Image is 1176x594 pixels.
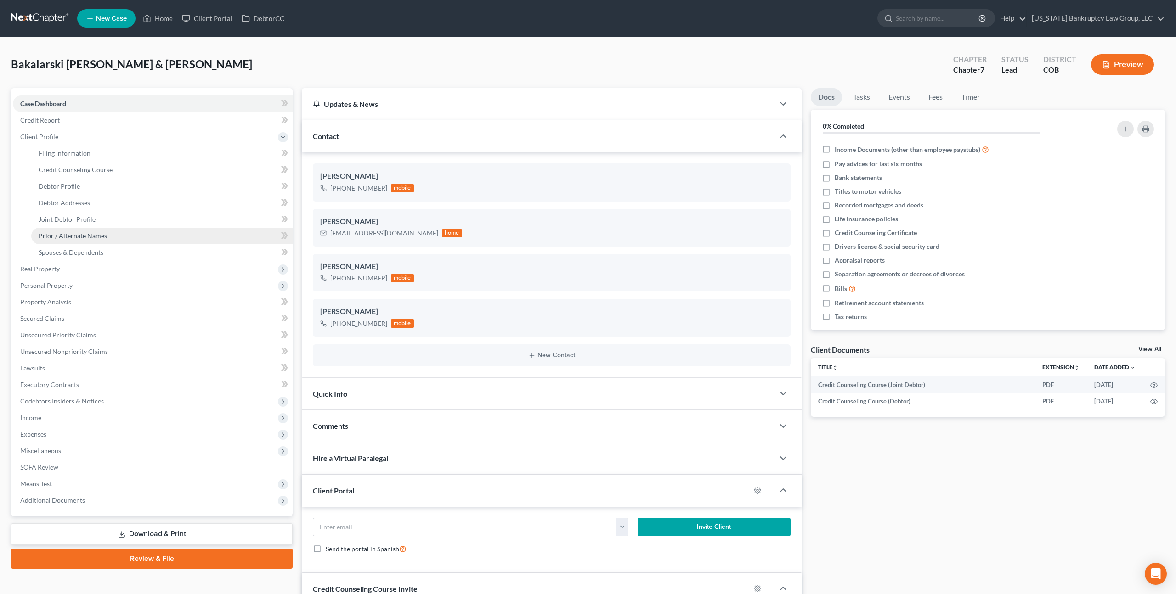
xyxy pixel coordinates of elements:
div: [PERSON_NAME] [320,261,783,272]
span: Case Dashboard [20,100,66,107]
input: Enter email [313,518,617,536]
a: Debtor Profile [31,178,293,195]
span: Hire a Virtual Paralegal [313,454,388,462]
a: Unsecured Nonpriority Claims [13,343,293,360]
div: Chapter [953,54,987,65]
strong: 0% Completed [823,122,864,130]
td: Credit Counseling Course (Joint Debtor) [811,376,1035,393]
div: home [442,229,462,237]
span: Retirement account statements [835,298,924,308]
span: Client Profile [20,133,58,140]
a: Joint Debtor Profile [31,211,293,228]
a: Debtor Addresses [31,195,293,211]
span: Credit Counseling Course [39,166,113,174]
td: [DATE] [1087,393,1143,409]
span: Unsecured Nonpriority Claims [20,347,108,355]
span: Separation agreements or decrees of divorces [835,269,965,279]
a: Secured Claims [13,310,293,327]
div: mobile [391,184,414,192]
span: Bakalarski [PERSON_NAME] & [PERSON_NAME] [11,57,252,71]
span: Additional Documents [20,496,85,504]
span: Tax returns [835,312,867,321]
a: Case Dashboard [13,95,293,112]
div: [PHONE_NUMBER] [330,274,387,283]
a: Titleunfold_more [818,364,838,370]
span: Appraisal reports [835,256,885,265]
div: [PHONE_NUMBER] [330,319,387,328]
a: Date Added expand_more [1094,364,1136,370]
span: Property Analysis [20,298,71,306]
i: unfold_more [1074,365,1080,370]
span: Send the portal in Spanish [326,545,399,553]
span: Bank statements [835,173,882,182]
span: Client Portal [313,486,354,495]
a: Events [881,88,917,106]
span: New Case [96,15,127,22]
span: Lawsuits [20,364,45,372]
div: mobile [391,274,414,282]
span: Means Test [20,480,52,488]
span: Credit Counseling Certificate [835,228,917,237]
button: Preview [1091,54,1154,75]
span: Income Documents (other than employee paystubs) [835,145,980,154]
a: Prior / Alternate Names [31,228,293,244]
div: [PERSON_NAME] [320,216,783,227]
a: SOFA Review [13,459,293,476]
span: Personal Property [20,281,73,289]
button: New Contact [320,352,783,359]
span: Real Property [20,265,60,273]
i: unfold_more [832,365,838,370]
a: Download & Print [11,523,293,545]
span: Secured Claims [20,314,64,322]
input: Search by name... [896,10,980,27]
div: Client Documents [811,345,870,354]
a: Docs [811,88,842,106]
span: Bills [835,284,847,293]
span: Unsecured Priority Claims [20,331,96,339]
div: [PERSON_NAME] [320,171,783,182]
span: Debtor Profile [39,182,80,190]
a: Executory Contracts [13,376,293,393]
span: Quick Info [313,389,347,398]
a: [US_STATE] Bankruptcy Law Group, LLC [1027,10,1165,27]
div: [PERSON_NAME] [320,306,783,317]
a: Review & File [11,549,293,569]
span: Debtor Addresses [39,199,90,207]
div: Lead [1001,65,1029,75]
a: Lawsuits [13,360,293,376]
a: View All [1138,346,1161,353]
div: Chapter [953,65,987,75]
span: Miscellaneous [20,447,61,454]
a: Tasks [846,88,877,106]
span: Pay advices for last six months [835,159,922,168]
span: Expenses [20,430,46,438]
a: Fees [921,88,950,106]
a: Filing Information [31,145,293,162]
span: Executory Contracts [20,381,79,388]
span: Life insurance policies [835,214,898,224]
a: Client Portal [177,10,237,27]
span: Comments [313,421,348,430]
div: [EMAIL_ADDRESS][DOMAIN_NAME] [330,229,438,238]
a: Timer [954,88,987,106]
span: 7 [980,65,984,74]
a: Home [138,10,177,27]
td: PDF [1035,393,1087,409]
a: Help [995,10,1026,27]
a: Credit Report [13,112,293,129]
span: Credit Counseling Course Invite [313,584,418,593]
div: District [1043,54,1076,65]
span: Spouses & Dependents [39,248,103,256]
span: Titles to motor vehicles [835,187,901,196]
td: Credit Counseling Course (Debtor) [811,393,1035,409]
a: DebtorCC [237,10,289,27]
td: [DATE] [1087,376,1143,393]
div: Updates & News [313,99,763,109]
div: Open Intercom Messenger [1145,563,1167,585]
span: Credit Report [20,116,60,124]
td: PDF [1035,376,1087,393]
span: SOFA Review [20,463,58,471]
span: Contact [313,132,339,140]
span: Prior / Alternate Names [39,232,107,240]
a: Credit Counseling Course [31,162,293,178]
